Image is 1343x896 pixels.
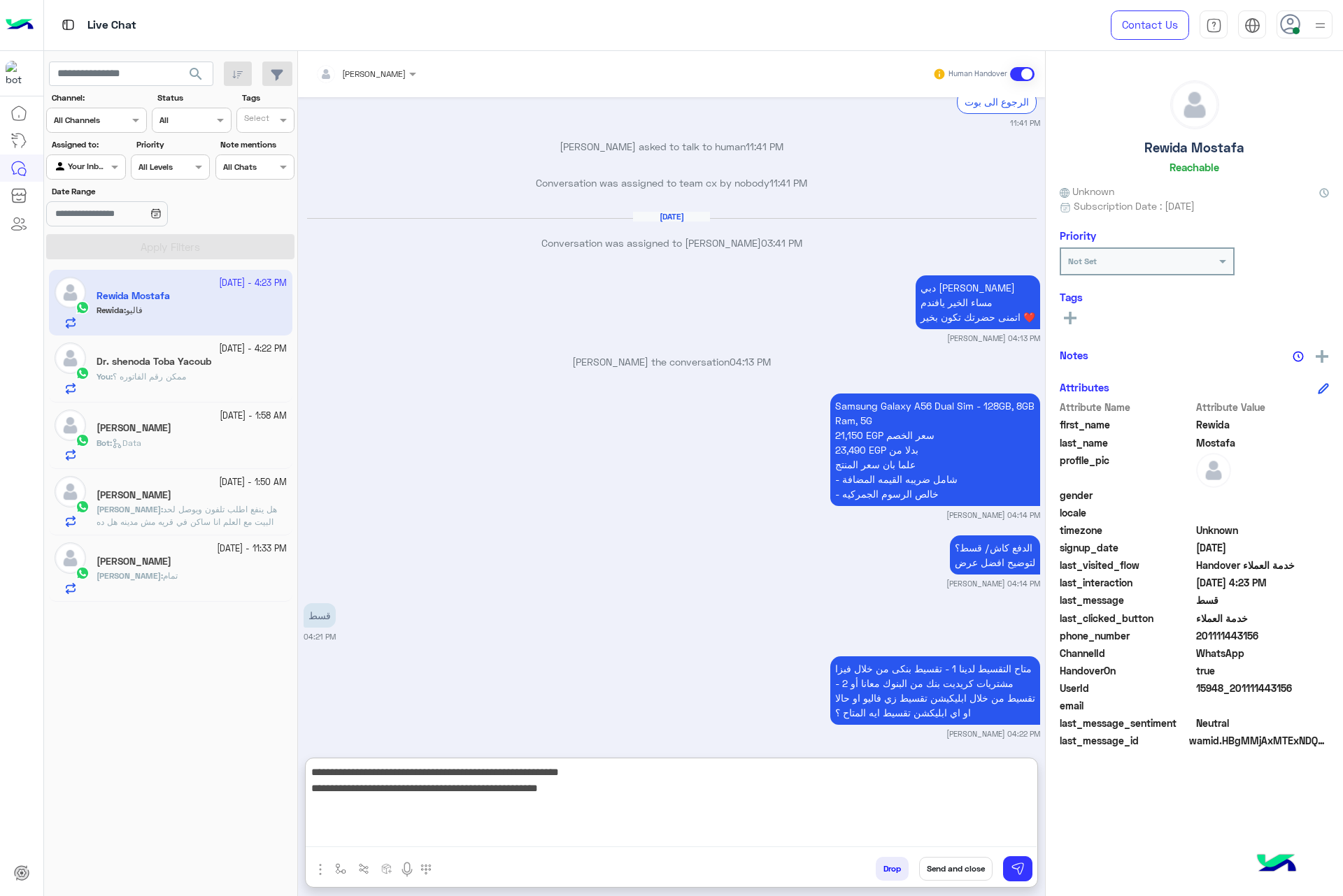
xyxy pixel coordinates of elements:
small: [DATE] - 1:50 AM [219,476,287,489]
label: Priority [136,138,208,151]
span: email [1060,698,1193,713]
img: defaultAdmin.png [1171,81,1218,129]
span: 15948_201111443156 [1196,681,1330,695]
span: 2025-09-21T20:41:01.217Z [1196,540,1330,555]
span: Attribute Value [1196,400,1330,414]
span: wamid.HBgMMjAxMTExNDQzMTU2FQIAEhggQUNENDg4MjdEQ0ZFOTg1RjJGOTJCNzA2RjRGQTMzOTYA [1189,733,1329,748]
b: : [97,504,163,514]
small: [DATE] - 11:33 PM [217,542,287,556]
b: : [97,570,163,581]
label: Channel: [52,92,145,104]
a: tab [1200,10,1228,40]
label: Assigned to: [52,138,124,151]
img: send message [1011,862,1025,876]
div: الرجوع الى بوت [957,90,1037,113]
img: defaultAdmin.png [55,342,86,374]
p: 22/9/2025, 4:13 PM [916,275,1040,329]
small: Human Handover [948,68,1007,80]
img: defaultAdmin.png [55,542,86,574]
small: [DATE] - 4:22 PM [219,342,287,356]
small: [PERSON_NAME] 04:22 PM [946,728,1040,739]
small: [PERSON_NAME] 04:13 PM [947,333,1040,344]
span: profile_pic [1060,453,1193,485]
span: search [187,66,204,82]
h5: Mohamed Shaban [97,489,171,501]
span: قسط [1196,593,1330,607]
h6: Reachable [1170,161,1219,173]
h5: Rewida Mostafa [1144,140,1244,156]
b: Not Set [1068,256,1097,266]
img: defaultAdmin.png [55,476,86,507]
span: phone_number [1060,628,1193,643]
button: select flow [329,857,353,880]
img: profile [1312,17,1329,34]
span: ChannelId [1060,646,1193,660]
h6: Tags [1060,291,1329,303]
span: UserId [1060,681,1193,695]
img: tab [1206,17,1222,34]
span: You [97,371,111,382]
span: Data [112,438,141,448]
small: 04:21 PM [304,631,336,642]
img: notes [1293,351,1304,362]
b: : [97,438,112,448]
span: Handover خدمة العملاء [1196,558,1330,572]
span: last_message_id [1060,733,1186,748]
img: tab [1244,17,1260,34]
span: last_message [1060,593,1193,607]
a: Contact Us [1111,10,1189,40]
button: Send and close [919,857,993,881]
span: locale [1060,505,1193,520]
span: [PERSON_NAME] [342,68,406,79]
span: 03:41 PM [761,237,802,249]
span: Bot [97,438,110,448]
span: 201111443156 [1196,628,1330,643]
button: search [179,62,213,92]
img: send attachment [312,861,329,878]
p: Conversation was assigned to team cx by nobody [304,175,1040,190]
img: send voice note [399,861,415,878]
span: 04:13 PM [730,356,771,368]
h6: [DATE] [633,212,710,222]
h5: Yehya Dawood [97,422,171,434]
img: WhatsApp [76,366,90,380]
button: create order [376,857,399,880]
span: 0 [1196,716,1330,730]
span: هل ينفع اطلب تلفون ويوصل لحد البيت مع العلم انا ساكن في قريه مش مدينه هل ده متاح لان في العنوان م... [97,504,277,540]
p: [PERSON_NAME] asked to talk to human [304,139,1040,154]
p: 22/9/2025, 4:14 PM [830,393,1040,506]
img: make a call [420,864,432,875]
b: : [97,371,113,382]
span: signup_date [1060,540,1193,555]
div: Select [242,112,269,128]
img: WhatsApp [76,433,90,447]
span: 2 [1196,646,1330,660]
label: Date Range [52,185,208,198]
span: 11:41 PM [746,140,783,152]
span: last_name [1060,435,1193,450]
small: [DATE] - 1:58 AM [220,410,287,423]
span: HandoverOn [1060,663,1193,678]
label: Note mentions [220,138,292,151]
p: 22/9/2025, 4:14 PM [950,535,1040,575]
button: Drop [876,857,909,881]
span: 2025-09-22T13:23:06.0014947Z [1196,575,1330,590]
small: 11:41 PM [1010,117,1040,129]
span: null [1196,698,1330,713]
img: WhatsApp [76,566,90,580]
button: Trigger scenario [353,857,376,880]
small: [PERSON_NAME] 04:14 PM [946,510,1040,521]
span: Unknown [1196,523,1330,537]
span: Mostafa [1196,435,1330,450]
img: Logo [6,10,34,40]
img: add [1316,350,1328,363]
h5: Yousef [97,556,171,568]
h6: Attributes [1060,381,1109,393]
span: null [1196,505,1330,520]
span: Rewida [1196,417,1330,432]
span: خدمة العملاء [1196,611,1330,626]
span: Subscription Date : [DATE] [1074,198,1195,213]
span: timezone [1060,523,1193,537]
span: [PERSON_NAME] [97,504,161,514]
span: true [1196,663,1330,678]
